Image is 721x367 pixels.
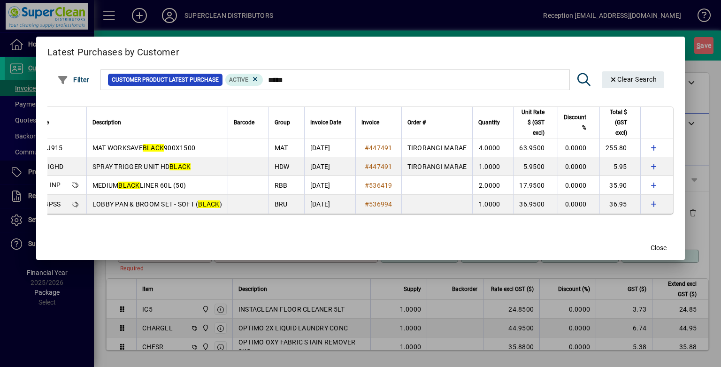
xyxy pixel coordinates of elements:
div: Unit Rate $ (GST excl) [519,107,553,138]
td: 255.80 [599,138,640,157]
td: 0.0000 [558,176,599,195]
div: Description [92,117,222,128]
td: 5.9500 [513,157,558,176]
div: Barcode [234,117,263,128]
span: MBLINP [36,181,61,189]
span: Invoice Date [310,117,341,128]
div: Total $ (GST excl) [606,107,636,138]
td: [DATE] [304,157,355,176]
span: HDW [275,163,290,170]
span: Customer Product Latest Purchase [112,75,219,84]
div: Invoice Date [310,117,350,128]
span: 536994 [369,200,392,208]
td: 1.0000 [472,157,513,176]
td: 63.9500 [513,138,558,157]
a: #447491 [361,143,396,153]
span: MWJ915 [36,144,63,152]
span: 447491 [369,163,392,170]
td: 0.0000 [558,138,599,157]
div: Invoice [361,117,396,128]
div: Group [275,117,299,128]
div: Code [36,117,81,128]
span: Code [36,117,49,128]
span: BRU [275,200,288,208]
td: 17.9500 [513,176,558,195]
td: 5.95 [599,157,640,176]
span: 536419 [369,182,392,189]
div: Order # [407,117,467,128]
span: MAT [275,144,288,152]
em: BLACK [118,182,139,189]
td: 36.95 [599,195,640,214]
span: # [365,200,369,208]
span: STRIGHD [36,163,64,170]
button: Clear [602,71,665,88]
span: Clear Search [609,76,657,83]
span: Active [229,76,248,83]
a: #447491 [361,161,396,172]
span: Filter [57,76,90,84]
td: 36.9500 [513,195,558,214]
td: 0.0000 [558,157,599,176]
span: Close [651,243,667,253]
h2: Latest Purchases by Customer [36,37,685,64]
div: Discount % [564,112,595,133]
span: MAT WORKSAVE 900X1500 [92,144,195,152]
em: BLACK [198,200,219,208]
span: Invoice [361,117,379,128]
span: MEDIUM LINER 60L (50) [92,182,186,189]
span: RBB [275,182,288,189]
div: Quantity [478,117,508,128]
td: TIRORANGI MARAE [401,157,473,176]
td: TIRORANGI MARAE [401,138,473,157]
span: Order # [407,117,426,128]
span: Barcode [234,117,254,128]
span: Group [275,117,290,128]
a: #536994 [361,199,396,209]
span: Total $ (GST excl) [606,107,627,138]
span: Unit Rate $ (GST excl) [519,107,545,138]
td: 35.90 [599,176,640,195]
span: # [365,163,369,170]
span: LOBPSS [36,200,61,208]
td: 0.0000 [558,195,599,214]
span: Description [92,117,121,128]
td: [DATE] [304,195,355,214]
td: [DATE] [304,176,355,195]
td: 1.0000 [472,195,513,214]
span: Discount % [564,112,586,133]
em: BLACK [143,144,164,152]
a: #536419 [361,180,396,191]
td: 4.0000 [472,138,513,157]
span: Quantity [478,117,500,128]
span: LOBBY PAN & BROOM SET - SOFT ( ) [92,200,222,208]
button: Filter [55,71,92,88]
mat-chip: Product Activation Status: Active [225,74,263,86]
span: # [365,144,369,152]
span: 447491 [369,144,392,152]
span: # [365,182,369,189]
span: SPRAY TRIGGER UNIT HD [92,163,191,170]
td: 2.0000 [472,176,513,195]
button: Close [644,239,674,256]
em: BLACK [169,163,191,170]
td: [DATE] [304,138,355,157]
